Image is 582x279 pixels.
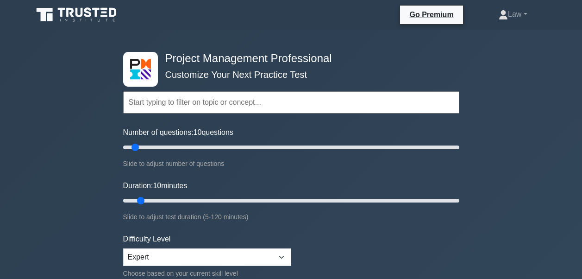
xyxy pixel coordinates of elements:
div: Slide to adjust test duration (5-120 minutes) [123,211,459,222]
span: 10 [153,182,161,190]
a: Law [476,5,549,24]
div: Slide to adjust number of questions [123,158,459,169]
h4: Project Management Professional [162,52,414,65]
a: Go Premium [404,9,459,20]
div: Choose based on your current skill level [123,268,291,279]
input: Start typing to filter on topic or concept... [123,91,459,114]
span: 10 [194,128,202,136]
label: Difficulty Level [123,234,171,245]
label: Duration: minutes [123,180,188,191]
label: Number of questions: questions [123,127,233,138]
